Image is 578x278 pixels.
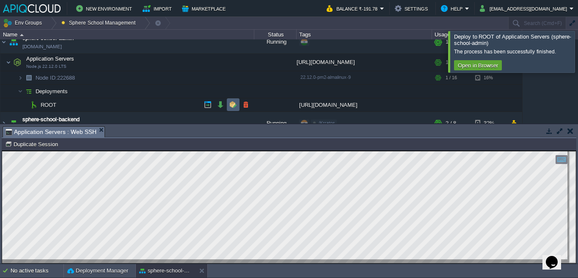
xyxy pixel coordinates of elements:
[25,56,75,62] a: Application ServersNode.js 22.12.0 LTS
[319,120,335,125] span: /Krratos
[40,101,58,108] a: ROOT
[475,112,503,135] div: 32%
[300,75,351,80] span: 22.12.0-pm2-almalinux-9
[6,127,96,137] span: Application Servers : Web SSH
[327,3,380,14] button: Balance ₹-191.78
[11,54,23,71] img: AMDAwAAAACH5BAEAAAAALAAAAAABAAEAAAICRAEAOw==
[22,115,80,124] a: sphere-school-backend
[35,74,76,81] a: Node ID:222688
[11,264,63,278] div: No active tasks
[446,112,456,135] div: 2 / 8
[76,3,135,14] button: New Environment
[441,3,465,14] button: Help
[432,30,522,39] div: Usage
[254,112,297,135] div: Running
[542,244,570,270] iframe: chat widget
[23,85,35,98] img: AMDAwAAAACH5BAEAAAAALAAAAAABAAEAAAICRAEAOw==
[139,267,193,275] button: sphere-school-admin
[23,98,28,111] img: AMDAwAAAACH5BAEAAAAALAAAAAABAAEAAAICRAEAOw==
[0,112,7,135] img: AMDAwAAAACH5BAEAAAAALAAAAAABAAEAAAICRAEAOw==
[5,140,61,148] button: Duplicate Session
[455,61,501,69] button: Open in Browser
[297,54,432,71] div: [URL][DOMAIN_NAME]
[446,31,459,53] div: 1 / 16
[1,30,254,39] div: Name
[28,98,40,111] img: AMDAwAAAACH5BAEAAAAALAAAAAABAAEAAAICRAEAOw==
[18,85,23,98] img: AMDAwAAAACH5BAEAAAAALAAAAAABAAEAAAICRAEAOw==
[23,71,35,84] img: AMDAwAAAACH5BAEAAAAALAAAAAABAAEAAAICRAEAOw==
[255,30,296,39] div: Status
[25,55,75,62] span: Application Servers
[446,54,459,71] div: 1 / 16
[36,75,57,81] span: Node ID:
[61,17,138,29] button: Sphere School Management
[8,31,19,53] img: AMDAwAAAACH5BAEAAAAALAAAAAABAAEAAAICRAEAOw==
[22,42,62,51] a: [DOMAIN_NAME]
[18,71,23,84] img: AMDAwAAAACH5BAEAAAAALAAAAAABAAEAAAICRAEAOw==
[0,31,7,53] img: AMDAwAAAACH5BAEAAAAALAAAAAABAAEAAAICRAEAOw==
[254,31,297,53] div: Running
[35,74,76,81] span: 222688
[26,64,66,69] span: Node.js 22.12.0 LTS
[20,34,24,36] img: AMDAwAAAACH5BAEAAAAALAAAAAABAAEAAAICRAEAOw==
[35,88,69,95] a: Deployments
[475,71,503,84] div: 16%
[6,54,11,71] img: AMDAwAAAACH5BAEAAAAALAAAAAABAAEAAAICRAEAOw==
[454,33,571,46] span: Deploy to ROOT of Application Servers (sphere-school-admin)
[3,4,61,13] img: APIQCloud
[67,267,128,275] button: Deployment Manager
[182,3,228,14] button: Marketplace
[8,112,19,135] img: AMDAwAAAACH5BAEAAAAALAAAAAABAAEAAAICRAEAOw==
[395,3,430,14] button: Settings
[3,17,45,29] button: Env Groups
[446,71,457,84] div: 1 / 16
[143,3,174,14] button: Import
[297,30,432,39] div: Tags
[480,3,570,14] button: [EMAIL_ADDRESS][DOMAIN_NAME]
[454,48,572,55] div: The process has been successfully finished.
[297,98,432,111] div: [URL][DOMAIN_NAME]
